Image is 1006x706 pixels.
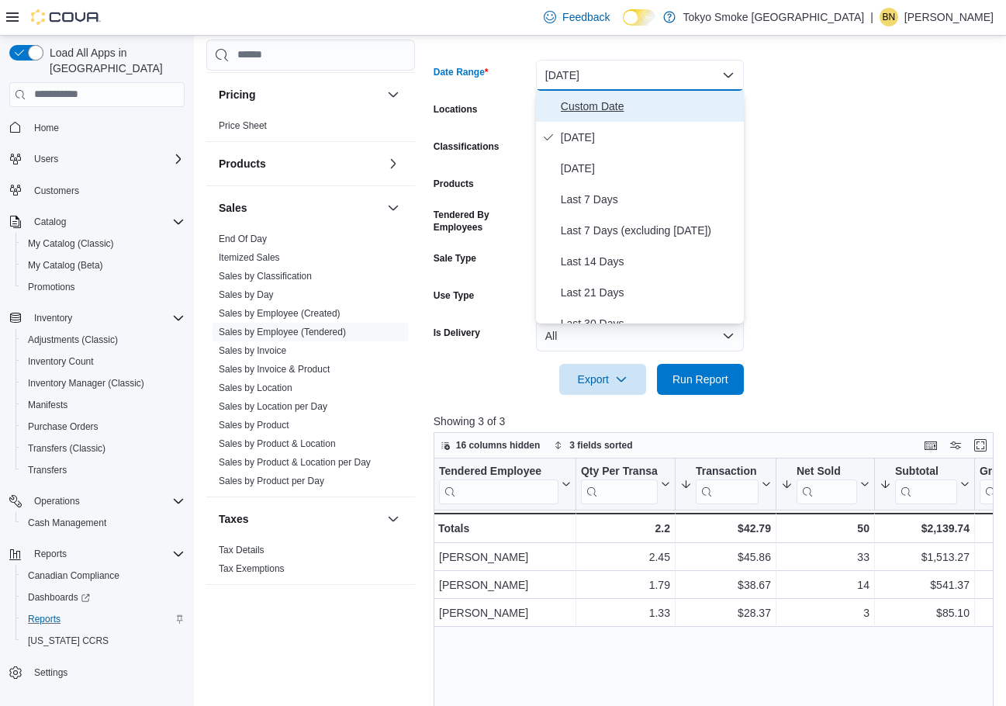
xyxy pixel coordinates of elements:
[219,86,255,102] h3: Pricing
[219,155,266,171] h3: Products
[219,344,286,355] a: Sales by Invoice
[28,420,99,433] span: Purchase Orders
[219,562,285,573] a: Tax Exemptions
[384,509,403,528] button: Taxes
[561,314,738,333] span: Last 30 Days
[561,190,738,209] span: Last 7 Days
[434,414,1000,429] p: Showing 3 of 3
[439,464,558,504] div: Tendered Employee
[219,400,327,412] span: Sales by Location per Day
[16,351,191,372] button: Inventory Count
[34,666,67,679] span: Settings
[22,439,185,458] span: Transfers (Classic)
[456,439,541,452] span: 16 columns hidden
[696,464,759,504] div: Transaction Average
[28,663,185,682] span: Settings
[219,381,292,393] span: Sales by Location
[219,251,280,263] span: Itemized Sales
[3,211,191,233] button: Catalog
[22,374,150,393] a: Inventory Manager (Classic)
[219,419,289,430] a: Sales by Product
[28,281,75,293] span: Promotions
[28,182,85,200] a: Customers
[34,495,80,507] span: Operations
[680,576,771,594] div: $38.67
[22,566,126,585] a: Canadian Compliance
[34,312,72,324] span: Inventory
[581,576,670,594] div: 1.79
[43,45,185,76] span: Load All Apps in [GEOGRAPHIC_DATA]
[22,374,185,393] span: Inventory Manager (Classic)
[28,118,185,137] span: Home
[28,663,74,682] a: Settings
[880,8,898,26] div: Brianna Nesbitt
[569,364,637,395] span: Export
[384,198,403,216] button: Sales
[219,289,274,299] a: Sales by Day
[22,396,185,414] span: Manifests
[16,254,191,276] button: My Catalog (Beta)
[28,259,103,272] span: My Catalog (Beta)
[16,233,191,254] button: My Catalog (Classic)
[22,632,185,650] span: Washington CCRS
[22,234,120,253] a: My Catalog (Classic)
[28,119,65,137] a: Home
[219,544,264,555] a: Tax Details
[657,364,744,395] button: Run Report
[219,437,336,449] span: Sales by Product & Location
[581,464,658,504] div: Qty Per Transaction
[22,514,185,532] span: Cash Management
[921,436,940,455] button: Keyboard shortcuts
[28,213,72,231] button: Catalog
[880,548,970,566] div: $1,513.27
[3,148,191,170] button: Users
[28,464,67,476] span: Transfers
[28,442,105,455] span: Transfers (Classic)
[581,464,670,504] button: Qty Per Transaction
[581,548,670,566] div: 2.45
[548,436,638,455] button: 3 fields sorted
[22,461,185,479] span: Transfers
[219,455,371,468] span: Sales by Product & Location per Day
[28,355,94,368] span: Inventory Count
[28,181,185,200] span: Customers
[946,436,965,455] button: Display options
[219,306,341,319] span: Sales by Employee (Created)
[561,128,738,147] span: [DATE]
[439,464,571,504] button: Tendered Employee
[219,155,381,171] button: Products
[880,464,970,504] button: Subtotal
[28,377,144,389] span: Inventory Manager (Classic)
[569,439,632,452] span: 3 fields sorted
[28,613,60,625] span: Reports
[219,307,341,318] a: Sales by Employee (Created)
[219,510,381,526] button: Taxes
[904,8,994,26] p: [PERSON_NAME]
[219,199,381,215] button: Sales
[16,587,191,608] a: Dashboards
[538,2,616,33] a: Feedback
[219,233,267,244] a: End Of Day
[219,438,336,448] a: Sales by Product & Location
[623,9,655,26] input: Dark Mode
[581,604,670,622] div: 1.33
[28,213,185,231] span: Catalog
[219,119,267,131] span: Price Sheet
[28,545,73,563] button: Reports
[797,464,857,479] div: Net Sold
[206,540,415,583] div: Taxes
[16,276,191,298] button: Promotions
[559,364,646,395] button: Export
[797,464,857,504] div: Net Sold
[31,9,101,25] img: Cova
[434,209,530,234] label: Tendered By Employees
[22,588,185,607] span: Dashboards
[22,566,185,585] span: Canadian Compliance
[16,438,191,459] button: Transfers (Classic)
[219,251,280,262] a: Itemized Sales
[536,91,744,324] div: Select listbox
[28,309,78,327] button: Inventory
[781,519,869,538] div: 50
[22,417,185,436] span: Purchase Orders
[434,252,476,265] label: Sale Type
